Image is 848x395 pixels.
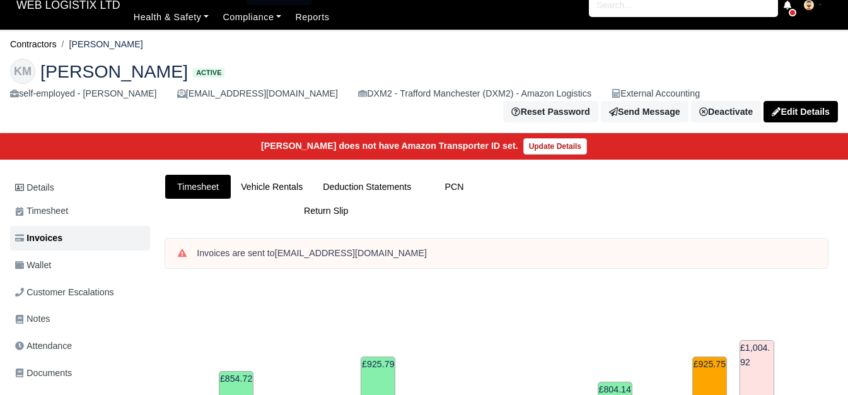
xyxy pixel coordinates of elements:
a: Return Slip [165,199,487,223]
button: Reset Password [503,101,598,122]
span: Active [193,68,224,78]
a: PCN [421,175,487,199]
a: Edit Details [764,101,838,122]
div: Invoices are sent to [197,247,815,260]
strong: [EMAIL_ADDRESS][DOMAIN_NAME] [275,248,427,258]
a: Deactivate [691,101,761,122]
li: [PERSON_NAME] [57,37,143,52]
a: Update Details [523,138,587,155]
a: Attendance [10,334,150,358]
span: Notes [15,312,50,326]
a: Send Message [601,101,688,122]
span: Attendance [15,339,72,353]
a: Deduction Statements [313,175,421,199]
div: DXM2 - Trafford Manchester (DXM2) - Amazon Logistics [358,86,591,101]
a: Reports [288,5,336,30]
span: [PERSON_NAME] [40,62,188,80]
a: Customer Escalations [10,280,150,305]
a: Notes [10,307,150,331]
span: Wallet [15,258,51,273]
a: Timesheet [10,199,150,223]
span: Invoices [15,231,62,245]
a: Details [10,176,150,199]
div: KM [10,59,35,84]
span: Customer Escalations [15,285,114,300]
a: Vehicle Rentals [231,175,313,199]
a: Invoices [10,226,150,251]
a: Compliance [216,5,288,30]
div: Kevin Medina [1,49,847,133]
a: Documents [10,361,150,386]
a: Health & Safety [127,5,216,30]
a: Wallet [10,253,150,278]
div: [EMAIL_ADDRESS][DOMAIN_NAME] [177,86,338,101]
span: Documents [15,366,72,380]
div: External Accounting [612,86,700,101]
a: Timesheet [165,175,231,199]
span: Timesheet [15,204,68,218]
div: self-employed - [PERSON_NAME] [10,86,157,101]
a: Contractors [10,39,57,49]
iframe: Chat Widget [785,334,848,395]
